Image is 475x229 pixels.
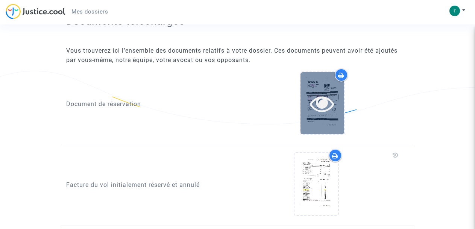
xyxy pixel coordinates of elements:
[66,180,232,190] p: Facture du vol initialement réservé et annulé
[71,8,108,15] span: Mes dossiers
[65,6,114,17] a: Mes dossiers
[449,6,460,16] img: AATXAJzK1-Wce3JEFkHdTKuo3NeSZi745RgNX66oTwbj=s96-c
[6,4,65,19] img: jc-logo.svg
[66,47,398,64] span: Vous trouverez ici l’ensemble des documents relatifs à votre dossier. Ces documents peuvent avoir...
[66,99,232,109] p: Document de réservation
